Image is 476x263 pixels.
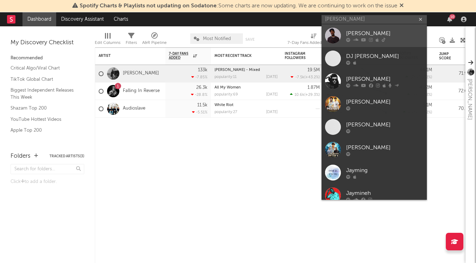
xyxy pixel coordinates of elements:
[266,75,278,79] div: [DATE]
[22,12,56,26] a: Dashboard
[169,52,191,60] span: 7-Day Fans Added
[214,68,260,72] a: [PERSON_NAME] - Mixed
[11,164,84,174] input: Search for folders...
[287,30,340,50] div: 7-Day Fans Added (7-Day Fans Added)
[191,92,207,97] div: -28.8 %
[305,93,319,97] span: +29.3 %
[197,103,207,107] div: 11.5k
[11,86,77,101] a: Biggest Independent Releases This Week
[439,70,467,78] div: 71.9
[322,47,427,70] a: DJ [PERSON_NAME]
[295,93,304,97] span: 10.6k
[126,39,137,47] div: Filters
[142,30,167,50] div: A&R Pipeline
[346,120,423,129] div: [PERSON_NAME]
[308,85,320,90] div: 1.87M
[99,54,151,58] div: Artist
[322,184,427,207] a: Jaymineh
[245,38,254,41] button: Save
[266,110,278,114] div: [DATE]
[214,75,237,79] div: popularity: 11
[322,24,427,47] a: [PERSON_NAME]
[214,86,241,90] a: All My Women
[80,3,397,9] span: : Some charts are now updating. We are continuing to work on the issue
[11,64,77,72] a: Critical Algo/Viral Chart
[287,39,340,47] div: 7-Day Fans Added (7-Day Fans Added)
[346,166,423,175] div: Jayming
[322,116,427,138] a: [PERSON_NAME]
[214,103,233,107] a: White Riot
[123,106,145,112] a: Audioslave
[142,39,167,47] div: A&R Pipeline
[11,152,31,160] div: Folders
[346,52,423,60] div: DJ [PERSON_NAME]
[95,30,120,50] div: Edit Columns
[285,52,309,60] div: Instagram Followers
[191,75,207,79] div: -7.85 %
[192,110,207,114] div: -5.51 %
[198,68,207,72] div: 133k
[290,92,320,97] div: ( )
[214,86,278,90] div: All My Women
[266,93,278,97] div: [DATE]
[322,15,427,24] input: Search for artists
[322,70,427,93] a: [PERSON_NAME]
[439,105,467,113] div: 70.5
[447,17,452,22] button: 10
[56,12,109,26] a: Discovery Assistant
[123,88,160,94] a: Falling In Reverse
[399,3,404,9] span: Dismiss
[214,103,278,107] div: White Riot
[95,39,120,47] div: Edit Columns
[11,116,77,123] a: YouTube Hottest Videos
[11,178,84,186] div: Click to add a folder.
[449,14,455,19] div: 10
[214,93,238,97] div: popularity: 69
[11,39,84,47] div: My Discovery Checklist
[346,189,423,197] div: Jaymineh
[322,161,427,184] a: Jayming
[346,143,423,152] div: [PERSON_NAME]
[49,154,84,158] button: Tracked Artists(3)
[196,85,207,90] div: 26.3k
[80,3,217,9] span: Spotify Charts & Playlists not updating on Sodatone
[295,75,304,79] span: -7.5k
[123,71,159,77] a: [PERSON_NAME]
[126,30,137,50] div: Filters
[308,68,320,72] div: 19.5M
[346,98,423,106] div: [PERSON_NAME]
[214,54,267,58] div: Most Recent Track
[346,29,423,38] div: [PERSON_NAME]
[11,138,77,145] a: Spotify Track Velocity Chart
[291,75,320,79] div: ( )
[11,75,77,83] a: TikTok Global Chart
[439,87,467,96] div: 72.6
[109,12,133,26] a: Charts
[203,37,231,41] span: Most Notified
[11,54,84,63] div: Recommended
[11,104,77,112] a: Shazam Top 200
[423,103,432,107] div: 5.1M
[346,75,423,83] div: [PERSON_NAME]
[305,75,319,79] span: +43.2 %
[214,68,278,72] div: Luther - Mixed
[322,138,427,161] a: [PERSON_NAME]
[214,110,237,114] div: popularity: 27
[439,52,457,60] div: Jump Score
[322,93,427,116] a: [PERSON_NAME]
[465,79,474,120] div: [PERSON_NAME]
[11,126,77,134] a: Apple Top 200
